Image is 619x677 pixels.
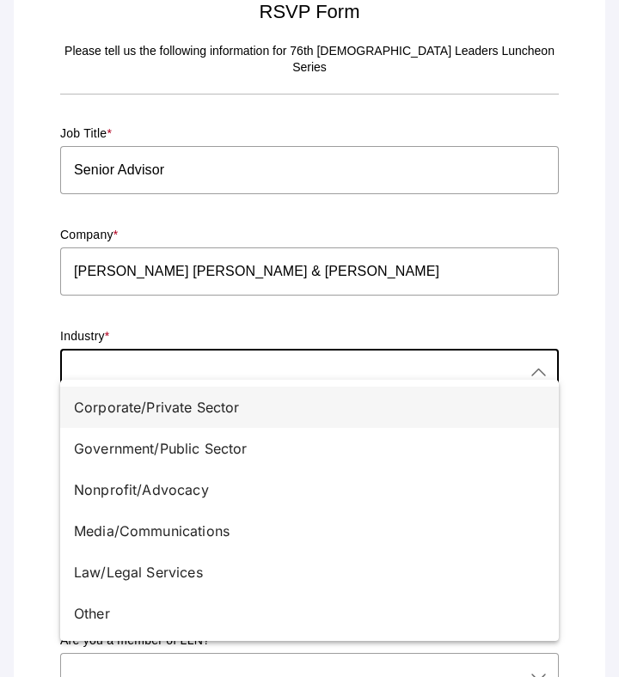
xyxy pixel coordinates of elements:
[74,438,531,459] div: Government/Public Sector
[74,562,531,582] div: Law/Legal Services
[74,603,531,624] div: Other
[60,632,559,650] p: Are you a member of LLN?
[60,43,559,76] p: Please tell us the following information for 76th [DEMOGRAPHIC_DATA] Leaders Luncheon Series
[60,227,559,244] p: Company
[260,1,360,22] span: RSVP Form
[74,397,531,418] div: Corporate/Private Sector
[74,479,531,500] div: Nonprofit/Advocacy
[60,125,559,143] p: Job Title
[60,328,559,345] p: Industry
[74,521,531,541] div: Media/Communications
